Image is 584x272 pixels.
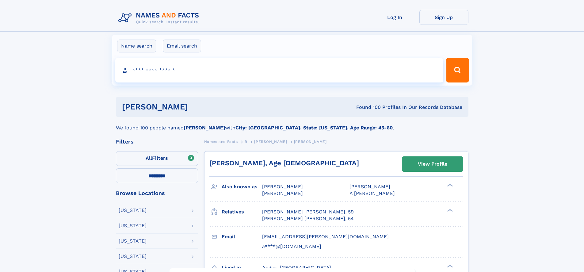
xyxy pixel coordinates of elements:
div: ❯ [446,264,453,268]
span: R [245,140,247,144]
label: Email search [163,40,201,52]
h3: Also known as [222,182,262,192]
div: [US_STATE] [119,223,147,228]
span: Angier, [GEOGRAPHIC_DATA] [262,265,331,270]
span: All [146,155,152,161]
div: [US_STATE] [119,239,147,243]
label: Filters [116,151,198,166]
div: We found 100 people named with . [116,117,468,132]
a: [PERSON_NAME] [PERSON_NAME], 59 [262,209,354,215]
a: R [245,138,247,145]
b: [PERSON_NAME] [184,125,225,131]
div: Found 100 Profiles In Our Records Database [272,104,462,111]
a: [PERSON_NAME], Age [DEMOGRAPHIC_DATA] [209,159,359,167]
h1: [PERSON_NAME] [122,103,272,111]
b: City: [GEOGRAPHIC_DATA], State: [US_STATE], Age Range: 45-60 [235,125,393,131]
span: A [PERSON_NAME] [349,190,395,196]
div: Filters [116,139,198,144]
span: [PERSON_NAME] [254,140,287,144]
a: [PERSON_NAME] [254,138,287,145]
img: Logo Names and Facts [116,10,204,26]
div: [US_STATE] [119,208,147,213]
button: Search Button [446,58,469,82]
span: [PERSON_NAME] [262,184,303,190]
div: [US_STATE] [119,254,147,259]
span: [PERSON_NAME] [262,190,303,196]
a: Log In [370,10,419,25]
label: Name search [117,40,156,52]
span: [EMAIL_ADDRESS][PERSON_NAME][DOMAIN_NAME] [262,234,389,239]
h3: Relatives [222,207,262,217]
div: ❯ [446,208,453,212]
div: ❯ [446,183,453,187]
a: View Profile [402,157,463,171]
div: View Profile [418,157,447,171]
a: [PERSON_NAME] [PERSON_NAME], 54 [262,215,354,222]
span: [PERSON_NAME] [349,184,390,190]
a: Names and Facts [204,138,238,145]
a: Sign Up [419,10,468,25]
span: [PERSON_NAME] [294,140,327,144]
div: Browse Locations [116,190,198,196]
h3: Email [222,232,262,242]
input: search input [115,58,444,82]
